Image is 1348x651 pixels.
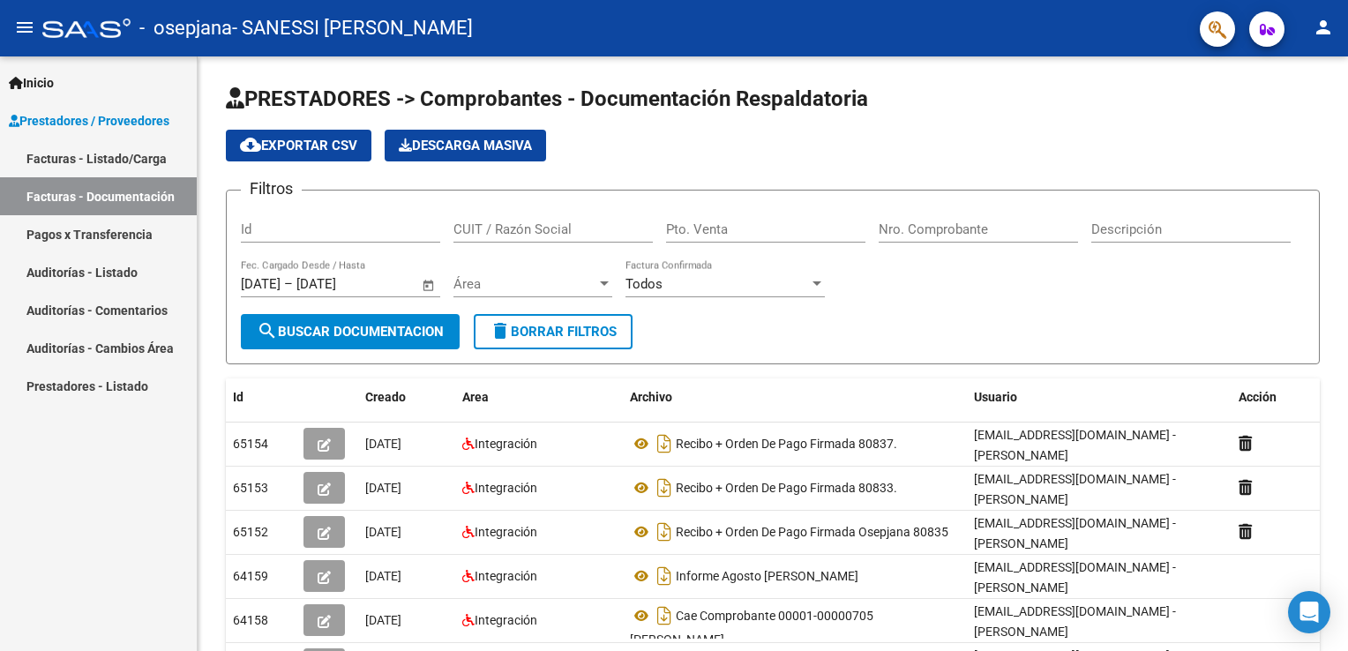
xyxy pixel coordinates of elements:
[653,518,676,546] i: Descargar documento
[475,525,537,539] span: Integración
[257,324,444,340] span: Buscar Documentacion
[676,481,897,495] span: Recibo + Orden De Pago Firmada 80833.
[625,276,663,292] span: Todos
[974,472,1176,506] span: [EMAIL_ADDRESS][DOMAIN_NAME] - [PERSON_NAME]
[455,378,623,416] datatable-header-cell: Area
[399,138,532,153] span: Descarga Masiva
[1232,378,1320,416] datatable-header-cell: Acción
[653,430,676,458] i: Descargar documento
[974,428,1176,462] span: [EMAIL_ADDRESS][DOMAIN_NAME] - [PERSON_NAME]
[419,275,439,296] button: Open calendar
[284,276,293,292] span: –
[241,176,302,201] h3: Filtros
[365,569,401,583] span: [DATE]
[241,276,281,292] input: Fecha inicio
[623,378,967,416] datatable-header-cell: Archivo
[676,437,897,451] span: Recibo + Orden De Pago Firmada 80837.
[385,130,546,161] button: Descarga Masiva
[296,276,382,292] input: Fecha fin
[241,314,460,349] button: Buscar Documentacion
[1313,17,1334,38] mat-icon: person
[475,569,537,583] span: Integración
[1239,390,1277,404] span: Acción
[630,390,672,404] span: Archivo
[630,609,873,647] span: Cae Comprobante 00001-00000705 [PERSON_NAME]
[233,569,268,583] span: 64159
[232,9,473,48] span: - SANESSI [PERSON_NAME]
[233,390,243,404] span: Id
[139,9,232,48] span: - osepjana
[474,314,633,349] button: Borrar Filtros
[9,73,54,93] span: Inicio
[240,134,261,155] mat-icon: cloud_download
[490,320,511,341] mat-icon: delete
[475,437,537,451] span: Integración
[365,390,406,404] span: Creado
[9,111,169,131] span: Prestadores / Proveedores
[226,130,371,161] button: Exportar CSV
[385,130,546,161] app-download-masive: Descarga masiva de comprobantes (adjuntos)
[257,320,278,341] mat-icon: search
[233,481,268,495] span: 65153
[475,613,537,627] span: Integración
[967,378,1232,416] datatable-header-cell: Usuario
[490,324,617,340] span: Borrar Filtros
[240,138,357,153] span: Exportar CSV
[453,276,596,292] span: Área
[653,562,676,590] i: Descargar documento
[358,378,455,416] datatable-header-cell: Creado
[974,560,1176,595] span: [EMAIL_ADDRESS][DOMAIN_NAME] - [PERSON_NAME]
[365,613,401,627] span: [DATE]
[233,437,268,451] span: 65154
[475,481,537,495] span: Integración
[226,378,296,416] datatable-header-cell: Id
[14,17,35,38] mat-icon: menu
[226,86,868,111] span: PRESTADORES -> Comprobantes - Documentación Respaldatoria
[676,569,858,583] span: Informe Agosto [PERSON_NAME]
[233,525,268,539] span: 65152
[653,474,676,502] i: Descargar documento
[653,602,676,630] i: Descargar documento
[1288,591,1330,633] div: Open Intercom Messenger
[233,613,268,627] span: 64158
[974,390,1017,404] span: Usuario
[365,437,401,451] span: [DATE]
[365,481,401,495] span: [DATE]
[676,525,948,539] span: Recibo + Orden De Pago Firmada Osepjana 80835
[462,390,489,404] span: Area
[974,516,1176,550] span: [EMAIL_ADDRESS][DOMAIN_NAME] - [PERSON_NAME]
[365,525,401,539] span: [DATE]
[974,604,1176,639] span: [EMAIL_ADDRESS][DOMAIN_NAME] - [PERSON_NAME]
